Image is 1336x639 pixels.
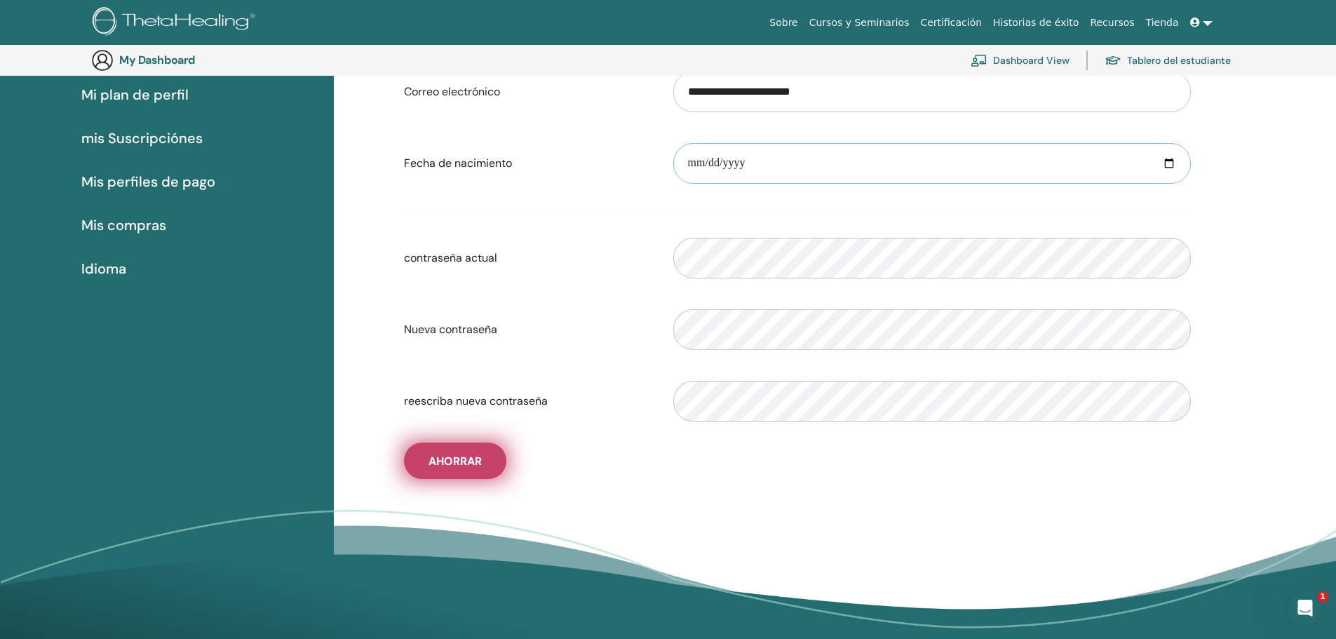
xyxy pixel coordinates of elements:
[764,10,803,36] a: Sobre
[393,245,663,271] label: contraseña actual
[93,7,260,39] img: logo.png
[915,10,987,36] a: Certificación
[429,454,482,469] span: Ahorrar
[81,215,166,236] span: Mis compras
[1084,10,1140,36] a: Recursos
[91,49,114,72] img: generic-user-icon.jpg
[81,128,203,149] span: mis Suscripciónes
[804,10,915,36] a: Cursos y Seminarios
[393,150,663,177] label: Fecha de nacimiento
[119,53,259,67] h3: My Dashboard
[393,388,663,415] label: reescriba nueva contraseña
[393,79,663,105] label: Correo electrónico
[1288,591,1322,625] iframe: Intercom live chat
[1140,10,1185,36] a: Tienda
[393,316,663,343] label: Nueva contraseña
[81,171,215,192] span: Mis perfiles de pago
[81,258,126,279] span: Idioma
[81,84,189,105] span: Mi plan de perfil
[971,45,1070,76] a: Dashboard View
[1105,45,1231,76] a: Tablero del estudiante
[1105,55,1121,67] img: graduation-cap.svg
[1317,591,1328,603] span: 1
[971,54,987,67] img: chalkboard-teacher.svg
[987,10,1084,36] a: Historias de éxito
[404,443,506,479] button: Ahorrar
